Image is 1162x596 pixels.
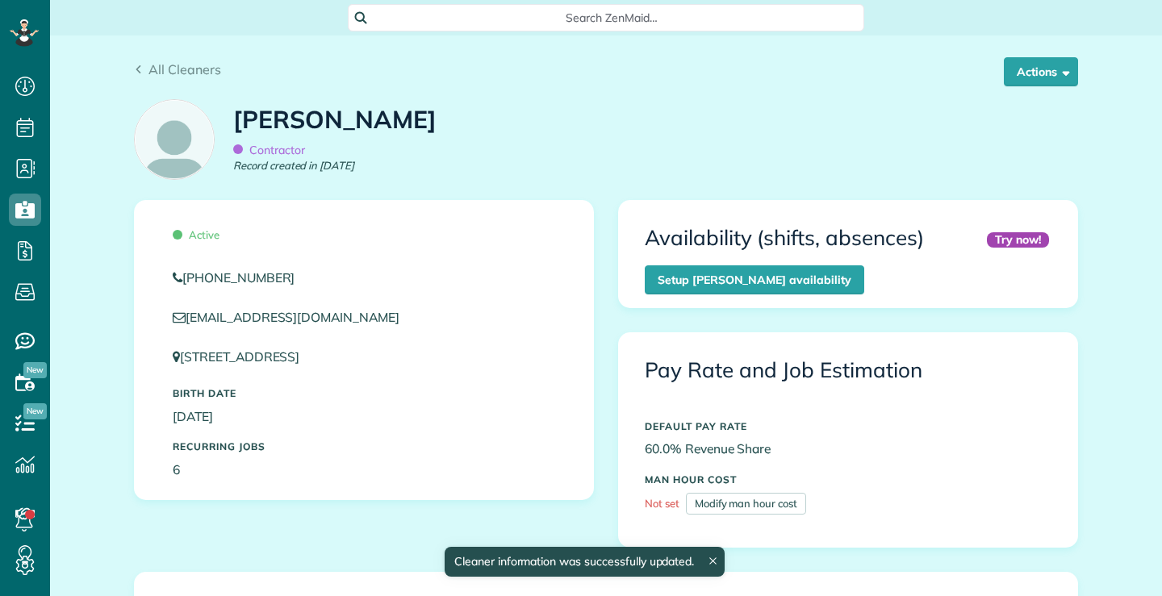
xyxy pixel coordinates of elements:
[23,362,47,378] span: New
[645,440,1051,458] p: 60.0% Revenue Share
[233,143,305,157] span: Contractor
[645,474,1051,485] h5: MAN HOUR COST
[445,547,725,577] div: Cleaner information was successfully updated.
[148,61,221,77] span: All Cleaners
[134,60,221,79] a: All Cleaners
[135,100,214,179] img: employee_icon-c2f8239691d896a72cdd9dc41cfb7b06f9d69bdd837a2ad469be8ff06ab05b5f.png
[173,407,555,426] p: [DATE]
[173,441,555,452] h5: Recurring Jobs
[645,421,1051,431] h5: DEFAULT PAY RATE
[173,348,315,365] a: [STREET_ADDRESS]
[173,269,555,287] a: [PHONE_NUMBER]
[233,106,437,133] h1: [PERSON_NAME]
[686,493,806,515] a: Modify man hour cost
[1004,57,1078,86] button: Actions
[173,309,415,325] a: [EMAIL_ADDRESS][DOMAIN_NAME]
[645,227,924,250] h3: Availability (shifts, absences)
[173,461,555,479] p: 6
[23,403,47,419] span: New
[233,158,354,173] em: Record created in [DATE]
[645,359,1051,382] h3: Pay Rate and Job Estimation
[987,232,1049,248] div: Try now!
[645,265,864,294] a: Setup [PERSON_NAME] availability
[173,388,555,398] h5: Birth Date
[645,497,679,510] span: Not set
[173,228,219,241] span: Active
